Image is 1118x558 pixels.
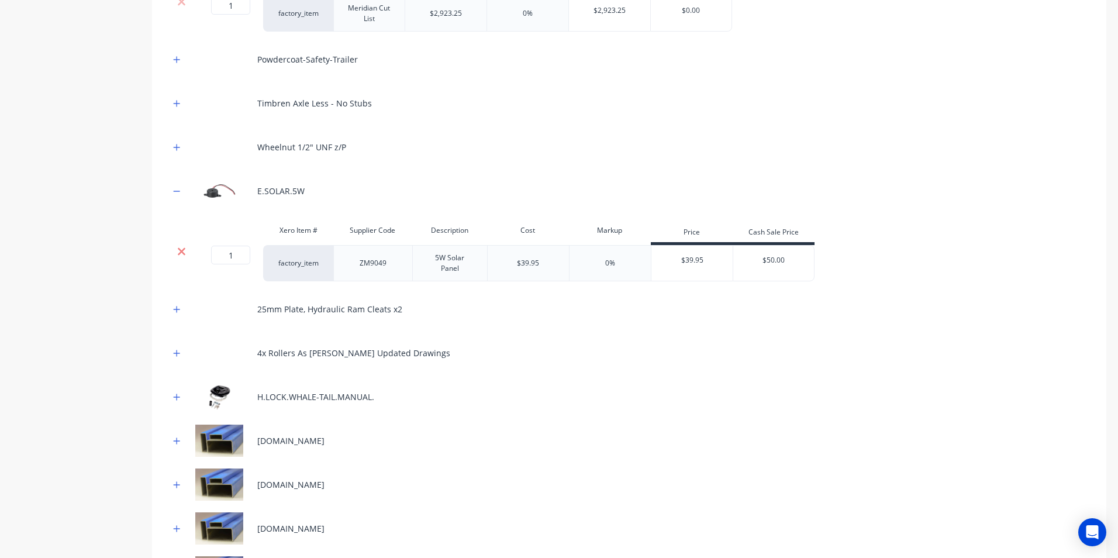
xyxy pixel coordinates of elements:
div: $50.00 [733,246,814,275]
div: 0% [605,258,615,268]
div: Supplier Code [333,219,412,242]
div: Markup [569,219,651,242]
div: ZM9049 [344,256,402,271]
img: M.RHS.25X25X2.BLUE [190,425,249,457]
input: ? [211,246,250,264]
div: $2,923.25 [430,8,462,19]
div: H.LOCK.WHALE-TAIL.MANUAL. [257,391,374,403]
div: $39.95 [517,258,539,268]
div: Price [651,222,733,245]
div: 4x Rollers As [PERSON_NAME] Updated Drawings [257,347,450,359]
div: 5W Solar Panel [417,250,482,276]
div: Cash Sale Price [733,222,815,245]
img: M.RHS.50X20X2.BLUE [190,469,249,501]
div: [DOMAIN_NAME] [257,435,325,447]
div: Timbren Axle Less - No Stubs [257,97,372,109]
div: Wheelnut 1/2" UNF z/P [257,141,346,153]
img: M.RHS.40X40X2.BLUE [190,512,249,545]
div: $39.95 [651,246,733,275]
div: 25mm Plate, Hydraulic Ram Cleats x2 [257,303,402,315]
div: 0% [523,8,533,19]
div: [DOMAIN_NAME] [257,522,325,535]
div: Open Intercom Messenger [1078,518,1106,546]
div: Description [412,219,487,242]
div: Cost [487,219,569,242]
img: E.SOLAR.5W [190,175,249,207]
div: Xero Item # [263,219,333,242]
img: H.LOCK.WHALE-TAIL.MANUAL. [190,381,249,413]
div: Powdercoat-Safety-Trailer [257,53,358,66]
div: [DOMAIN_NAME] [257,478,325,491]
div: E.SOLAR.5W [257,185,305,197]
div: Meridian Cut List [339,1,400,26]
div: factory_item [263,245,333,281]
